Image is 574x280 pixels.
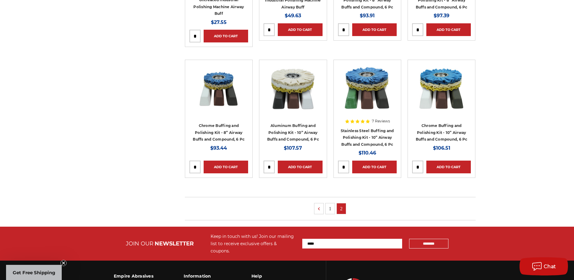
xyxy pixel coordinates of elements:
[417,64,466,113] img: 10 inch airway buff and polishing compound kit for chrome
[155,240,194,247] span: NEWSLETTER
[6,265,62,280] div: Get Free ShippingClose teaser
[284,145,302,151] span: $107.57
[204,161,248,173] a: Add to Cart
[267,123,319,142] a: Aluminum Buffing and Polishing Kit - 10” Airway Buffs and Compound, 6 Pc
[210,145,227,151] span: $93.44
[326,203,335,214] a: 1
[352,23,397,36] a: Add to Cart
[433,145,450,151] span: $106.51
[426,161,471,173] a: Add to Cart
[544,264,556,269] span: Chat
[338,64,397,123] a: 10 inch airway buff and polishing compound kit for stainless steel
[341,128,394,147] a: Stainless Steel Buffing and Polishing Kit - 10” Airway Buffs and Compound, 6 Pc
[360,13,375,18] span: $93.91
[189,64,248,123] a: 8 inch airway buffing wheel and compound kit for chrome
[337,203,346,214] a: 2
[352,161,397,173] a: Add to Cart
[520,257,568,275] button: Chat
[264,64,322,123] a: 10 inch airway buff and polishing compound kit for aluminum
[278,161,322,173] a: Add to Cart
[359,150,376,156] span: $110.46
[434,13,449,18] span: $97.39
[211,233,296,255] div: Keep in touch with us! Join our mailing list to receive exclusive offers & coupons.
[416,123,467,142] a: Chrome Buffing and Polishing Kit - 10” Airway Buffs and Compound, 6 Pc
[61,260,67,266] button: Close teaser
[204,30,248,42] a: Add to Cart
[195,64,243,113] img: 8 inch airway buffing wheel and compound kit for chrome
[278,23,322,36] a: Add to Cart
[285,13,301,18] span: $49.63
[13,270,55,275] span: Get Free Shipping
[193,123,244,142] a: Chrome Buffing and Polishing Kit - 8” Airway Buffs and Compound, 6 Pc
[211,19,227,25] span: $27.55
[126,240,153,247] span: JOIN OUR
[412,64,471,123] a: 10 inch airway buff and polishing compound kit for chrome
[269,64,317,113] img: 10 inch airway buff and polishing compound kit for aluminum
[343,64,392,113] img: 10 inch airway buff and polishing compound kit for stainless steel
[426,23,471,36] a: Add to Cart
